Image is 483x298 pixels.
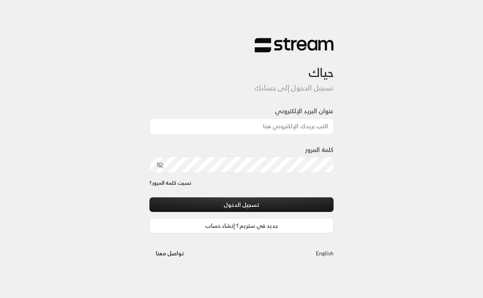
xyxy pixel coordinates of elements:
h5: تسجيل الدخول إلى حسابك [149,84,334,92]
a: جديد في ستريم؟ إنشاء حساب [149,218,334,233]
button: toggle password visibility [153,158,167,172]
button: تواصل معنا [149,246,191,261]
a: English [316,246,334,261]
input: اكتب بريدك الإلكتروني هنا [149,118,334,135]
label: عنوان البريد الإلكتروني [275,106,334,116]
button: تسجيل الدخول [149,197,334,212]
a: تواصل معنا [149,248,191,258]
img: Stream Logo [255,37,334,53]
h3: حياك [149,53,334,80]
label: كلمة المرور [305,145,334,154]
a: نسيت كلمة المرور؟ [149,179,191,187]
